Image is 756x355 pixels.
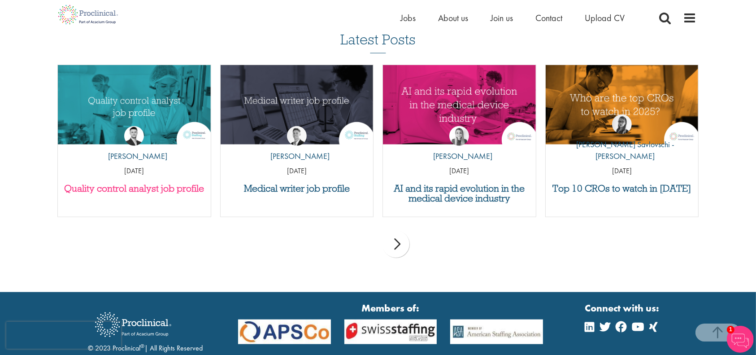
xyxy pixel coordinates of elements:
[264,126,330,167] a: George Watson [PERSON_NAME]
[387,184,531,203] a: AI and its rapid evolution in the medical device industry
[383,65,536,145] img: AI and Its Impact on the Medical Device Industry | Proclinical
[264,150,330,162] p: [PERSON_NAME]
[340,32,416,53] h3: Latest Posts
[426,150,492,162] p: [PERSON_NAME]
[141,342,145,350] sup: ®
[612,114,632,134] img: Theodora Savlovschi - Wicks
[231,320,338,344] img: APSCo
[58,166,211,176] p: [DATE]
[101,126,167,167] a: Joshua Godden [PERSON_NAME]
[546,114,699,166] a: Theodora Savlovschi - Wicks [PERSON_NAME] Savlovschi - [PERSON_NAME]
[338,320,444,344] img: APSCo
[546,65,699,145] a: Link to a post
[426,126,492,167] a: Hannah Burke [PERSON_NAME]
[443,320,550,344] img: APSCo
[221,166,374,176] p: [DATE]
[88,306,203,354] div: © 2023 Proclinical | All Rights Reserved
[585,301,661,315] strong: Connect with us:
[491,12,513,24] a: Join us
[124,126,144,146] img: Joshua Godden
[585,12,625,24] a: Upload CV
[58,65,211,145] img: quality control analyst job profile
[221,65,374,145] img: Medical writer job profile
[546,139,699,162] p: [PERSON_NAME] Savlovschi - [PERSON_NAME]
[101,150,167,162] p: [PERSON_NAME]
[550,184,694,193] a: Top 10 CROs to watch in [DATE]
[438,12,468,24] a: About us
[535,12,562,24] a: Contact
[546,166,699,176] p: [DATE]
[225,184,369,193] a: Medical writer job profile
[58,65,211,145] a: Link to a post
[400,12,416,24] a: Jobs
[221,65,374,145] a: Link to a post
[62,184,206,193] a: Quality control analyst job profile
[727,326,754,353] img: Chatbot
[449,126,469,146] img: Hannah Burke
[383,166,536,176] p: [DATE]
[6,322,121,349] iframe: reCAPTCHA
[546,65,699,145] img: Top 10 CROs 2025 | Proclinical
[287,126,307,146] img: George Watson
[88,306,178,343] img: Proclinical Recruitment
[382,231,409,258] div: next
[238,301,543,315] strong: Members of:
[727,326,734,333] span: 1
[383,65,536,145] a: Link to a post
